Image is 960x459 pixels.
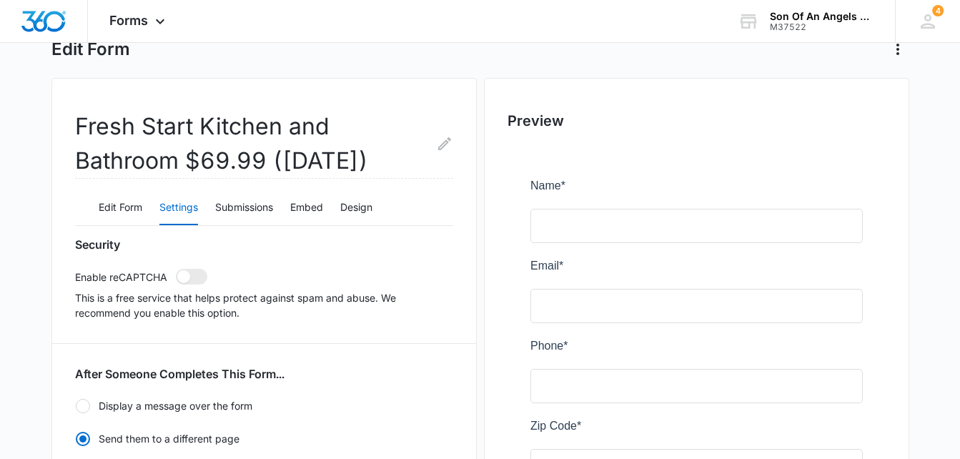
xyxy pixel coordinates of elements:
label: By submitting this form I agree to opt in and receive messages and calls from this company* [14,360,332,395]
div: notifications count [932,5,944,16]
h2: Fresh Start Kitchen and Bathroom $69.99 ([DATE]) [75,109,453,179]
span: 4 [932,5,944,16]
button: Design [340,191,372,225]
button: Embed [290,191,323,225]
p: Enable reCAPTCHA [75,270,167,285]
p: This is a free service that helps protect against spam and abuse. We recommend you enable this op... [75,290,453,320]
button: Settings [159,191,198,225]
h3: After Someone Completes This Form... [75,367,284,381]
button: Edit Form [99,191,142,225]
div: account name [770,11,874,22]
h3: Security [75,237,120,252]
label: Send them to a different page [75,431,453,447]
button: Actions [886,38,909,61]
div: account id [770,22,874,32]
label: Display a message over the form [75,398,453,414]
button: Submissions [215,191,273,225]
h2: Preview [508,110,886,132]
span: Submit [9,422,45,434]
h1: Edit Form [51,39,130,60]
button: Edit Form Name [436,109,453,178]
span: Forms [109,13,148,28]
